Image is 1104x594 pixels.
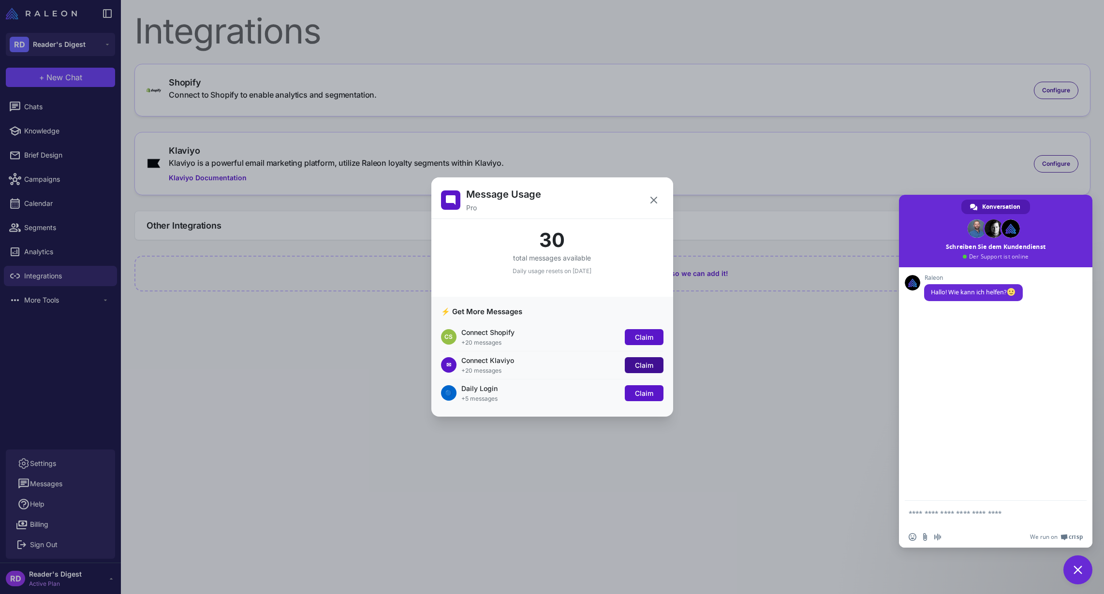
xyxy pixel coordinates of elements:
[466,203,541,213] p: Pro
[513,254,591,262] span: total messages available
[635,389,653,397] span: Claim
[961,200,1030,214] div: Konversation
[461,394,620,403] div: +5 messages
[1063,555,1092,584] div: Chat schließen
[513,267,591,275] span: Daily usage resets on [DATE]
[441,306,663,318] h3: ⚡ Get More Messages
[1030,533,1058,541] span: We run on
[441,231,663,250] div: 30
[461,366,620,375] div: +20 messages
[909,509,1061,526] textarea: Verfassen Sie Ihre Nachricht…
[931,288,1016,296] span: Hallo! Wie kann ich helfen?
[1030,533,1083,541] a: We run onCrisp
[982,200,1020,214] span: Konversation
[441,385,456,401] div: 🔵
[921,533,929,541] span: Datei senden
[461,355,620,365] div: Connect Klaviyo
[461,338,620,347] div: +20 messages
[635,333,653,341] span: Claim
[441,357,456,373] div: ✉
[934,533,942,541] span: Audionachricht aufzeichnen
[1069,533,1083,541] span: Crisp
[461,327,620,337] div: Connect Shopify
[625,385,663,401] button: Claim
[466,187,541,202] h2: Message Usage
[441,329,456,345] div: CS
[625,329,663,345] button: Claim
[909,533,916,541] span: Einen Emoji einfügen
[924,275,1023,281] span: Raleon
[635,361,653,369] span: Claim
[461,383,620,393] div: Daily Login
[625,357,663,373] button: Claim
